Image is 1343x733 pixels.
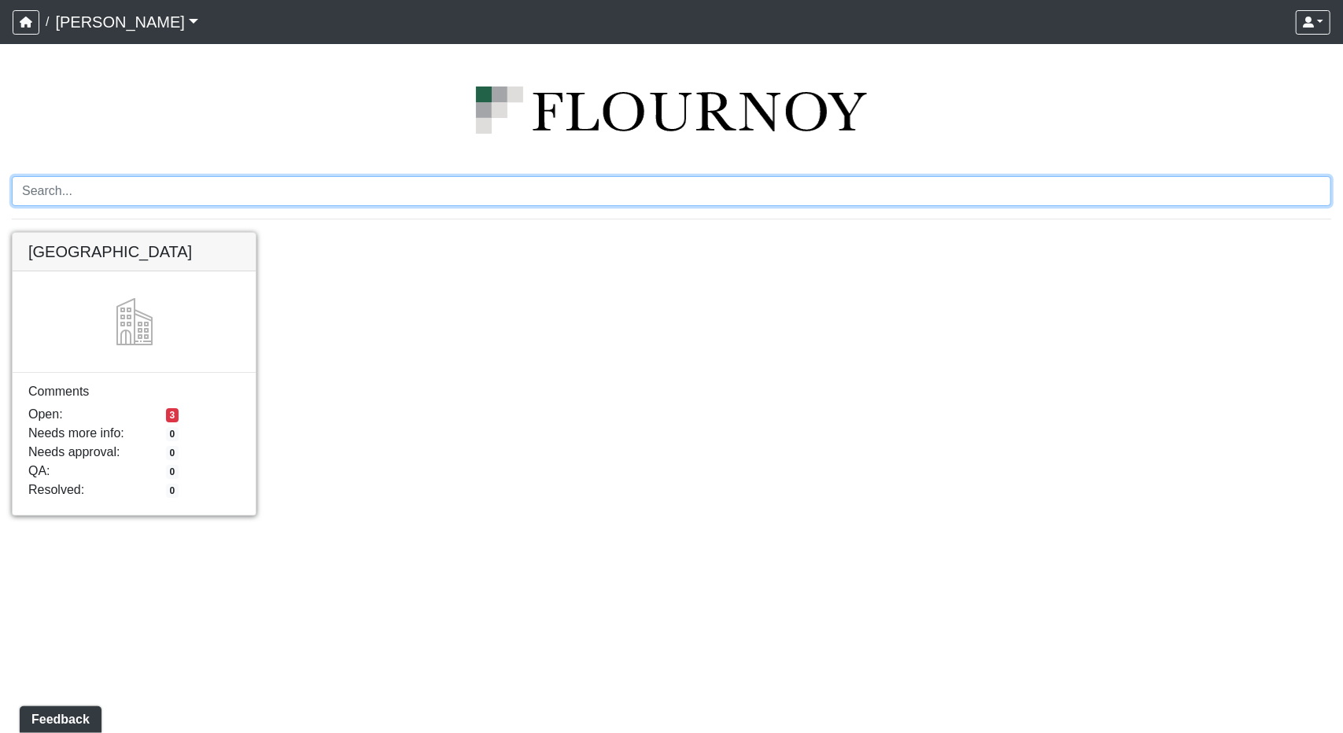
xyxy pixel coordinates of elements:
span: / [39,6,55,38]
iframe: Ybug feedback widget [12,702,105,733]
input: Search [12,176,1331,206]
img: logo [12,87,1331,134]
a: [PERSON_NAME] [55,6,198,38]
